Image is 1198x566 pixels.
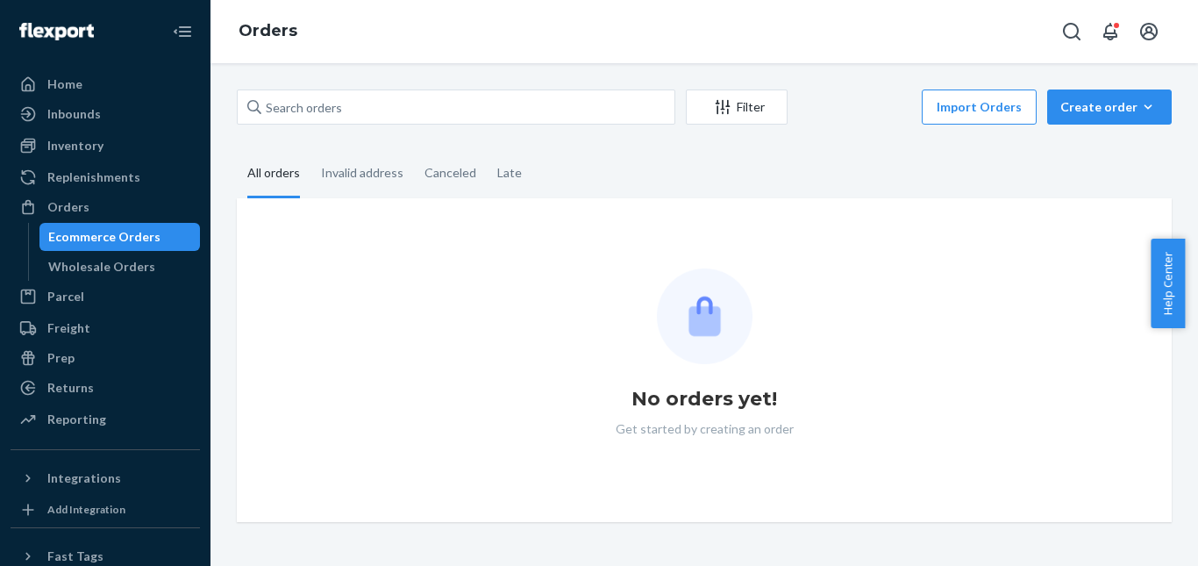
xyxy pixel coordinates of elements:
a: Prep [11,344,200,372]
div: Returns [47,379,94,397]
div: Prep [47,349,75,367]
ol: breadcrumbs [225,6,311,57]
a: Inventory [11,132,200,160]
h1: No orders yet! [631,385,777,413]
input: Search orders [237,90,675,125]
a: Returns [11,374,200,402]
button: Open Search Box [1054,14,1089,49]
a: Orders [239,21,297,40]
div: Home [47,75,82,93]
a: Inbounds [11,100,200,128]
button: Close Navigation [165,14,200,49]
button: Open account menu [1131,14,1166,49]
a: Parcel [11,283,200,311]
button: Create order [1047,90,1172,125]
div: Orders [47,198,89,216]
a: Freight [11,314,200,342]
div: Invalid address [321,150,403,196]
div: Integrations [47,469,121,487]
a: Wholesale Orders [39,253,201,281]
div: Add Integration [47,502,125,517]
div: Create order [1060,98,1159,116]
div: Freight [47,319,90,337]
div: Canceled [424,150,476,196]
div: All orders [247,150,300,198]
button: Open notifications [1093,14,1128,49]
div: Parcel [47,288,84,305]
img: Flexport logo [19,23,94,40]
button: Help Center [1151,239,1185,328]
div: Ecommerce Orders [48,228,160,246]
button: Filter [686,90,788,125]
a: Replenishments [11,163,200,191]
button: Import Orders [922,90,1037,125]
a: Home [11,70,200,98]
button: Integrations [11,464,200,492]
p: Get started by creating an order [616,420,794,438]
div: Fast Tags [47,548,103,565]
img: Empty list [657,269,752,364]
div: Inventory [47,137,103,154]
div: Inbounds [47,105,101,123]
div: Late [497,150,522,196]
a: Reporting [11,405,200,433]
a: Orders [11,193,200,221]
div: Filter [687,98,787,116]
a: Add Integration [11,499,200,520]
div: Wholesale Orders [48,258,155,276]
div: Replenishments [47,168,140,186]
a: Ecommerce Orders [39,223,201,251]
div: Reporting [47,411,106,428]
